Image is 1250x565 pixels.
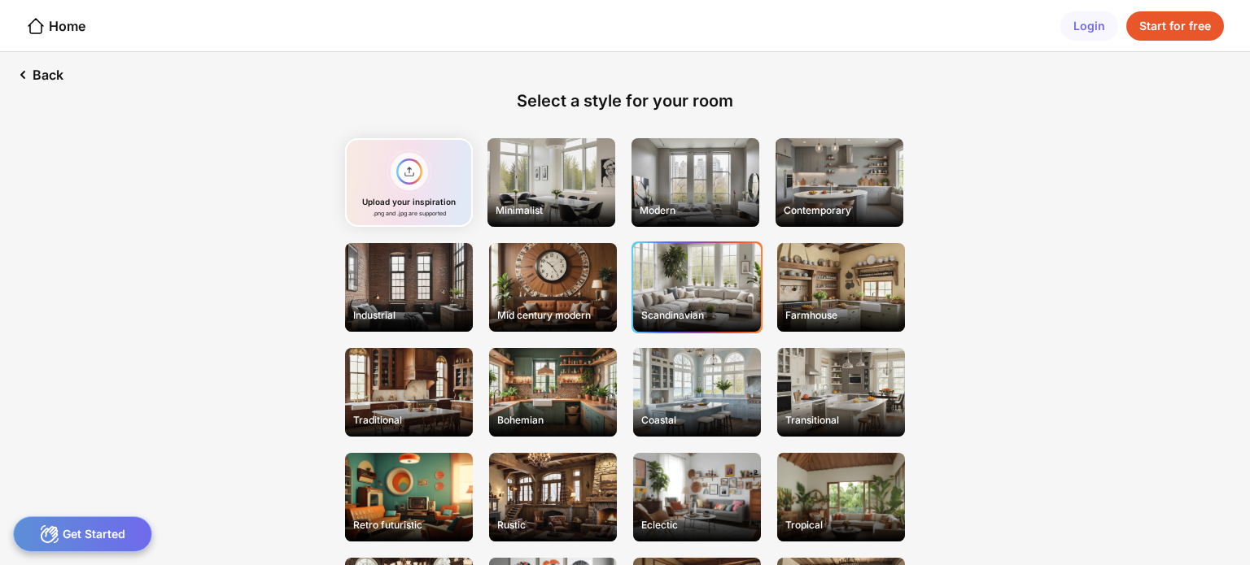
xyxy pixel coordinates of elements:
[26,16,85,36] div: Home
[635,302,759,328] div: Scandinavian
[517,91,733,111] div: Select a style for your room
[779,302,903,328] div: Farmhouse
[635,512,759,537] div: Eclectic
[635,407,759,432] div: Coastal
[347,512,471,537] div: Retro futuristic
[347,302,471,328] div: Industrial
[13,516,152,552] div: Get Started
[779,512,903,537] div: Tropical
[633,198,758,223] div: Modern
[491,512,615,537] div: Rustic
[777,198,902,223] div: Contemporary
[779,407,903,432] div: Transitional
[491,407,615,432] div: Bohemian
[489,198,614,223] div: Minimalist
[1126,11,1224,41] div: Start for free
[347,407,471,432] div: Traditional
[491,302,615,328] div: Mid century modern
[1060,11,1118,41] div: Login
